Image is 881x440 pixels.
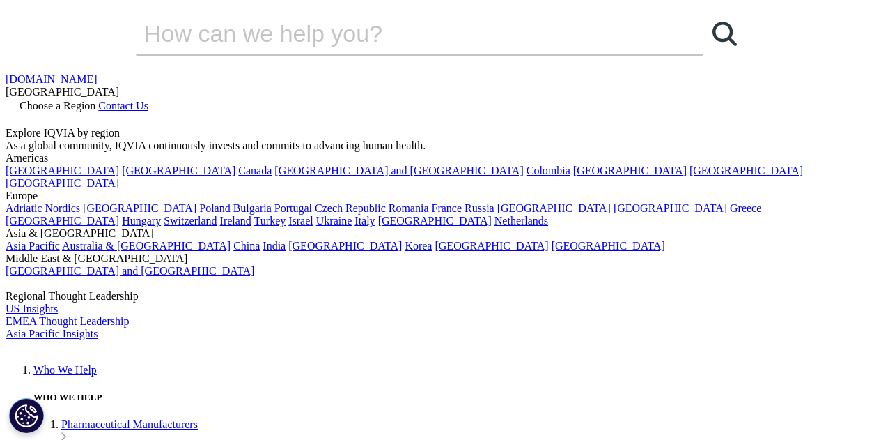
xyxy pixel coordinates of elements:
[45,202,80,214] a: Nordics
[199,202,230,214] a: Poland
[354,215,375,227] a: Italy
[6,86,875,98] div: [GEOGRAPHIC_DATA]
[122,165,235,176] a: [GEOGRAPHIC_DATA]
[136,13,664,54] input: Search
[9,398,44,433] button: Cookies Settings
[435,240,548,252] a: [GEOGRAPHIC_DATA]
[703,13,745,54] a: Search
[6,252,875,265] div: Middle East & [GEOGRAPHIC_DATA]
[288,215,313,227] a: Israel
[62,240,231,252] a: Australia & [GEOGRAPHIC_DATA]
[6,152,875,165] div: Americas
[573,165,687,176] a: [GEOGRAPHIC_DATA]
[33,392,875,403] h5: WHO WE HELP
[6,303,58,314] a: US Insights
[405,240,432,252] a: Korea
[288,240,402,252] a: [GEOGRAPHIC_DATA]
[233,240,260,252] a: China
[6,290,875,303] div: Regional Thought Leadership
[274,165,523,176] a: [GEOGRAPHIC_DATA] and [GEOGRAPHIC_DATA]
[378,215,492,227] a: [GEOGRAPHIC_DATA]
[6,202,42,214] a: Adriatic
[527,165,570,176] a: Colombia
[33,364,97,376] a: Who We Help
[614,202,727,214] a: [GEOGRAPHIC_DATA]
[730,202,761,214] a: Greece
[494,215,548,227] a: Netherlands
[432,202,462,214] a: France
[6,177,119,189] a: [GEOGRAPHIC_DATA]
[552,240,665,252] a: [GEOGRAPHIC_DATA]
[316,215,352,227] a: Ukraine
[6,328,98,340] a: Asia Pacific Insights
[315,202,386,214] a: Czech Republic
[164,215,217,227] a: Switzerland
[6,139,875,152] div: As a global community, IQVIA continuously invests and commits to advancing human health.
[6,127,875,139] div: Explore IQVIA by region
[6,190,875,202] div: Europe
[98,100,148,112] a: Contact Us
[497,202,611,214] a: [GEOGRAPHIC_DATA]
[20,100,95,112] span: Choose a Region
[220,215,251,227] a: Ireland
[122,215,161,227] a: Hungary
[83,202,196,214] a: [GEOGRAPHIC_DATA]
[6,265,254,277] a: [GEOGRAPHIC_DATA] and [GEOGRAPHIC_DATA]
[712,22,737,46] svg: Search
[6,315,129,327] a: EMEA Thought Leadership
[6,227,875,240] div: Asia & [GEOGRAPHIC_DATA]
[6,240,60,252] a: Asia Pacific
[274,202,312,214] a: Portugal
[6,165,119,176] a: [GEOGRAPHIC_DATA]
[233,202,272,214] a: Bulgaria
[254,215,286,227] a: Turkey
[689,165,803,176] a: [GEOGRAPHIC_DATA]
[238,165,272,176] a: Canada
[6,215,119,227] a: [GEOGRAPHIC_DATA]
[6,73,98,85] a: [DOMAIN_NAME]
[389,202,429,214] a: Romania
[61,418,198,430] a: Pharmaceutical Manufacturers
[263,240,286,252] a: India
[465,202,494,214] a: Russia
